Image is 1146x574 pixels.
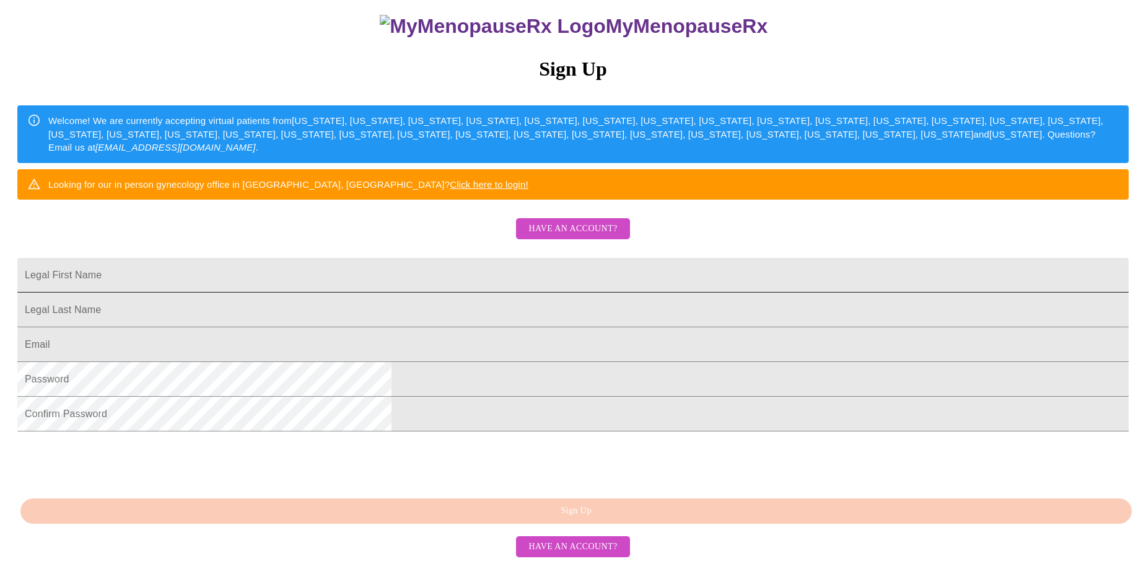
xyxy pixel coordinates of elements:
[516,536,629,558] button: Have an account?
[380,15,605,38] img: MyMenopauseRx Logo
[513,232,632,242] a: Have an account?
[17,58,1129,81] h3: Sign Up
[19,15,1129,38] h3: MyMenopauseRx
[528,539,617,555] span: Have an account?
[516,218,629,240] button: Have an account?
[528,221,617,237] span: Have an account?
[17,438,206,486] iframe: reCAPTCHA
[48,173,528,196] div: Looking for our in person gynecology office in [GEOGRAPHIC_DATA], [GEOGRAPHIC_DATA]?
[95,142,256,152] em: [EMAIL_ADDRESS][DOMAIN_NAME]
[48,109,1119,159] div: Welcome! We are currently accepting virtual patients from [US_STATE], [US_STATE], [US_STATE], [US...
[513,541,632,551] a: Have an account?
[450,179,528,190] a: Click here to login!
